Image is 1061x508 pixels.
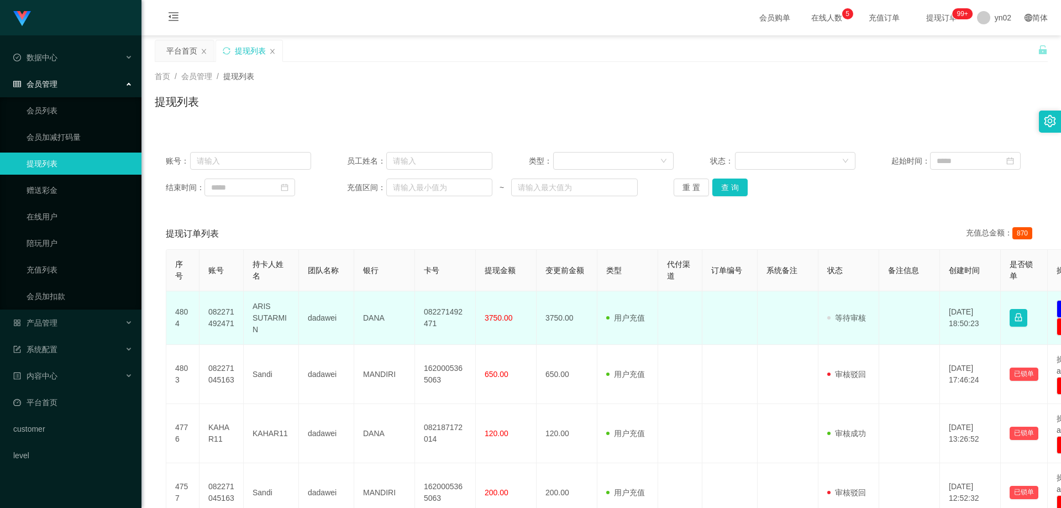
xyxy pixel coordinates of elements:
button: 已锁单 [1010,368,1038,381]
span: / [217,72,219,81]
span: 团队名称 [308,266,339,275]
span: 会员管理 [13,80,57,88]
td: 082271492471 [199,291,244,345]
p: 5 [845,8,849,19]
sup: 292 [952,8,972,19]
span: 创建时间 [949,266,980,275]
td: KAHAR11 [244,404,299,463]
span: 提现订单 [921,14,963,22]
span: / [175,72,177,81]
td: 4776 [166,404,199,463]
td: 082271045163 [199,345,244,404]
i: 图标: sync [223,47,230,55]
span: 870 [1012,227,1032,239]
td: ARIS SUTARMIN [244,291,299,345]
span: 120.00 [485,429,508,438]
span: 提现订单列表 [166,227,219,240]
td: dadawei [299,345,354,404]
span: 系统备注 [766,266,797,275]
i: 图标: table [13,80,21,88]
td: [DATE] 18:50:23 [940,291,1001,345]
span: 数据中心 [13,53,57,62]
span: 序号 [175,260,183,280]
i: 图标: calendar [281,184,288,191]
span: 用户充值 [606,313,645,322]
i: 图标: global [1025,14,1032,22]
span: 代付渠道 [667,260,690,280]
span: 首页 [155,72,170,81]
span: 备注信息 [888,266,919,275]
span: 内容中心 [13,371,57,380]
button: 已锁单 [1010,486,1038,499]
span: 充值区间： [347,182,386,193]
div: 平台首页 [166,40,197,61]
td: 4803 [166,345,199,404]
input: 请输入最大值为 [511,179,637,196]
span: 产品管理 [13,318,57,327]
td: KAHAR11 [199,404,244,463]
sup: 5 [842,8,853,19]
i: 图标: menu-fold [155,1,192,36]
span: ~ [492,182,511,193]
span: 员工姓名： [347,155,386,167]
span: 充值订单 [863,14,905,22]
td: Sandi [244,345,299,404]
i: 图标: down [842,158,849,165]
button: 重 置 [674,179,709,196]
span: 提现金额 [485,266,516,275]
span: 类型： [529,155,554,167]
img: logo.9652507e.png [13,11,31,27]
i: 图标: close [269,48,276,55]
span: 订单编号 [711,266,742,275]
span: 审核成功 [827,429,866,438]
i: 图标: close [201,48,207,55]
td: 650.00 [537,345,597,404]
td: dadawei [299,404,354,463]
span: 是否锁单 [1010,260,1033,280]
span: 变更前金额 [545,266,584,275]
td: 082187172014 [415,404,476,463]
span: 状态： [710,155,735,167]
input: 请输入 [386,152,492,170]
span: 系统配置 [13,345,57,354]
i: 图标: appstore-o [13,319,21,327]
span: 起始时间： [891,155,930,167]
td: [DATE] 13:26:52 [940,404,1001,463]
a: 会员加扣款 [27,285,133,307]
span: 结束时间： [166,182,204,193]
span: 用户充值 [606,488,645,497]
input: 请输入最小值为 [386,179,492,196]
span: 3750.00 [485,313,513,322]
i: 图标: unlock [1038,45,1048,55]
span: 会员管理 [181,72,212,81]
td: 3750.00 [537,291,597,345]
td: DANA [354,291,415,345]
span: 200.00 [485,488,508,497]
a: 陪玩用户 [27,232,133,254]
td: 082271492471 [415,291,476,345]
a: 赠送彩金 [27,179,133,201]
input: 请输入 [190,152,311,170]
a: 会员加减打码量 [27,126,133,148]
i: 图标: calendar [1006,157,1014,165]
td: dadawei [299,291,354,345]
a: level [13,444,133,467]
td: 4804 [166,291,199,345]
span: 账号： [166,155,190,167]
span: 银行 [363,266,379,275]
a: 在线用户 [27,206,133,228]
a: 提现列表 [27,153,133,175]
div: 提现列表 [235,40,266,61]
span: 卡号 [424,266,439,275]
button: 查 询 [712,179,748,196]
span: 审核驳回 [827,488,866,497]
a: 图标: dashboard平台首页 [13,391,133,413]
a: customer [13,418,133,440]
span: 用户充值 [606,429,645,438]
button: 图标: lock [1010,309,1027,327]
span: 账号 [208,266,224,275]
span: 650.00 [485,370,508,379]
span: 状态 [827,266,843,275]
div: 充值总金额： [966,227,1037,240]
span: 审核驳回 [827,370,866,379]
